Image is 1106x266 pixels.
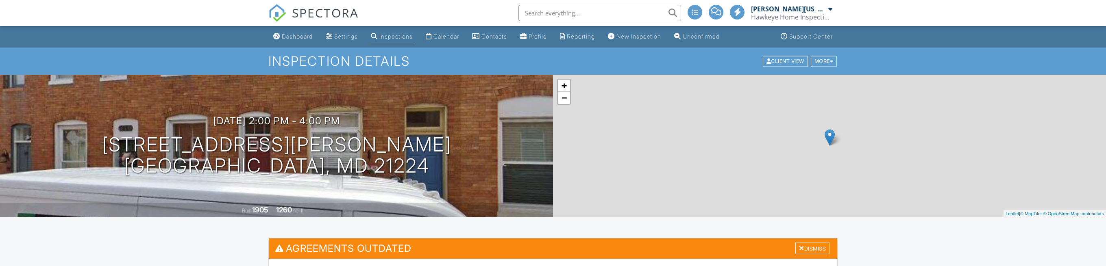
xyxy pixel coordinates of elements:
h1: [STREET_ADDRESS][PERSON_NAME] [GEOGRAPHIC_DATA], MD 21224 [102,134,451,177]
div: Contacts [481,33,507,40]
div: Settings [334,33,358,40]
a: Leaflet [1006,211,1019,216]
a: Unconfirmed [671,29,723,44]
a: Dashboard [270,29,316,44]
div: Dashboard [282,33,313,40]
a: Profile [517,29,550,44]
div: 1260 [276,205,292,214]
input: Search everything... [518,5,681,21]
span: sq. ft. [293,208,305,214]
a: Reporting [557,29,598,44]
a: Inspections [368,29,416,44]
a: Zoom out [558,92,570,104]
div: More [811,56,837,67]
div: [PERSON_NAME][US_STATE] [751,5,826,13]
a: © OpenStreetMap contributors [1043,211,1104,216]
span: SPECTORA [292,4,359,21]
div: | [1004,210,1106,217]
a: Settings [322,29,361,44]
h3: Agreements Outdated [269,238,837,258]
a: Client View [762,58,810,64]
div: Calendar [433,33,459,40]
div: Inspections [379,33,413,40]
div: Support Center [789,33,833,40]
h3: [DATE] 2:00 pm - 4:00 pm [213,115,340,126]
a: Zoom in [558,80,570,92]
img: The Best Home Inspection Software - Spectora [268,4,286,22]
div: Unconfirmed [683,33,720,40]
a: SPECTORA [268,11,359,28]
div: New Inspection [616,33,661,40]
a: Support Center [777,29,836,44]
a: Contacts [469,29,510,44]
div: 1905 [252,205,268,214]
h1: Inspection Details [268,54,838,68]
div: Client View [763,56,808,67]
div: Hawkeye Home Inspections [751,13,832,21]
div: Reporting [567,33,595,40]
div: Profile [529,33,547,40]
div: Dismiss [795,242,829,255]
a: New Inspection [605,29,664,44]
span: Built [242,208,251,214]
a: Calendar [422,29,462,44]
a: © MapTiler [1020,211,1042,216]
